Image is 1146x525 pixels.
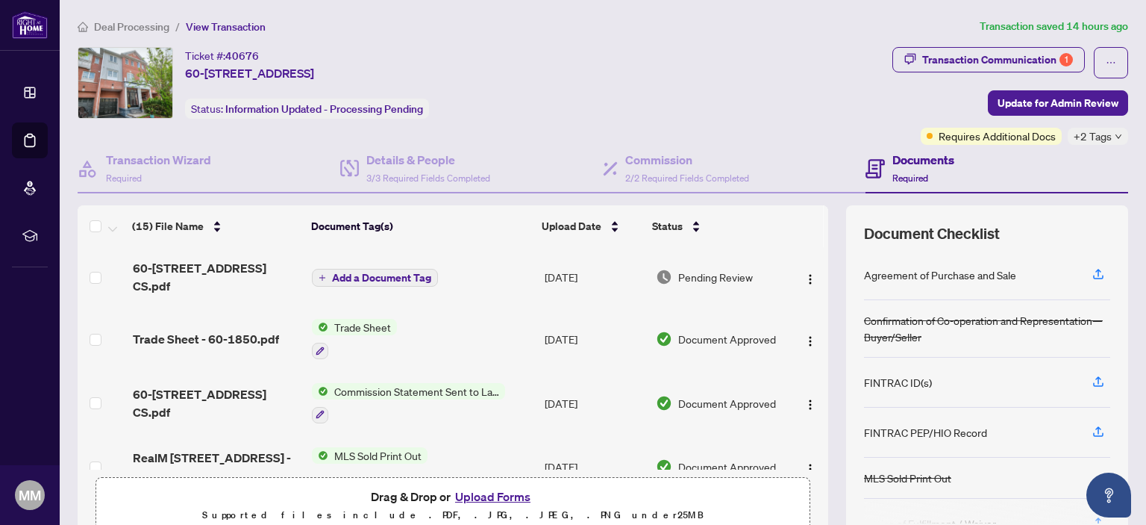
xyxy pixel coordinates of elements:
[652,218,683,234] span: Status
[312,269,438,287] button: Add a Document Tag
[804,399,816,411] img: Logo
[864,267,1016,283] div: Agreement of Purchase and Sale
[678,395,776,411] span: Document Approved
[542,218,601,234] span: Upload Date
[804,273,816,285] img: Logo
[133,330,279,348] span: Trade Sheet - 60-1850.pdf
[328,447,428,464] span: MLS Sold Print Out
[656,459,672,475] img: Document Status
[132,218,204,234] span: (15) File Name
[185,99,429,119] div: Status:
[133,385,301,421] span: 60-[STREET_ADDRESS] CS.pdf
[980,18,1128,35] article: Transaction saved 14 hours ago
[625,151,749,169] h4: Commission
[312,383,328,400] img: Status Icon
[451,487,535,506] button: Upload Forms
[328,319,397,335] span: Trade Sheet
[892,151,954,169] h4: Documents
[126,205,305,247] th: (15) File Name
[1106,58,1116,68] span: ellipsis
[864,374,932,391] div: FINTRAC ID(s)
[1086,473,1131,518] button: Open asap
[646,205,784,247] th: Status
[678,269,753,285] span: Pending Review
[312,447,428,488] button: Status IconMLS Sold Print Out
[185,64,314,82] span: 60-[STREET_ADDRESS]
[12,11,48,39] img: logo
[922,48,1073,72] div: Transaction Communication
[656,331,672,347] img: Document Status
[539,371,650,435] td: [DATE]
[312,268,438,288] button: Add a Document Tag
[332,273,431,283] span: Add a Document Tag
[864,424,987,441] div: FINTRAC PEP/HIO Record
[804,335,816,347] img: Logo
[78,22,88,32] span: home
[225,102,423,116] span: Information Updated - Processing Pending
[864,223,1000,244] span: Document Checklist
[656,395,672,411] img: Document Status
[892,173,928,184] span: Required
[19,485,41,506] span: MM
[105,506,801,524] p: Supported files include .PDF, .JPG, .JPEG, .PNG under 25 MB
[678,331,776,347] span: Document Approved
[539,435,650,500] td: [DATE]
[864,312,1110,345] div: Confirmation of Co-operation and Representation—Buyer/Seller
[225,49,259,63] span: 40676
[185,47,259,64] div: Ticket #:
[106,151,211,169] h4: Transaction Wizard
[94,20,169,34] span: Deal Processing
[798,391,822,415] button: Logo
[536,205,646,247] th: Upload Date
[539,307,650,371] td: [DATE]
[864,470,951,486] div: MLS Sold Print Out
[1115,133,1122,140] span: down
[988,90,1128,116] button: Update for Admin Review
[175,18,180,35] li: /
[892,47,1085,72] button: Transaction Communication1
[319,274,326,282] span: plus
[78,48,172,118] img: IMG-E12228139_1.jpg
[312,383,505,423] button: Status IconCommission Statement Sent to Lawyer
[366,173,490,184] span: 3/3 Required Fields Completed
[133,449,301,485] span: RealM [STREET_ADDRESS] - Sold.jpg
[312,319,328,335] img: Status Icon
[998,91,1118,115] span: Update for Admin Review
[539,247,650,307] td: [DATE]
[328,383,505,400] span: Commission Statement Sent to Lawyer
[186,20,266,34] span: View Transaction
[1074,128,1112,145] span: +2 Tags
[656,269,672,285] img: Document Status
[804,463,816,475] img: Logo
[133,259,301,295] span: 60-[STREET_ADDRESS] CS.pdf
[371,487,535,506] span: Drag & Drop or
[312,447,328,464] img: Status Icon
[939,128,1056,144] span: Requires Additional Docs
[1059,53,1073,66] div: 1
[366,151,490,169] h4: Details & People
[798,327,822,351] button: Logo
[305,205,536,247] th: Document Tag(s)
[798,455,822,479] button: Logo
[625,173,749,184] span: 2/2 Required Fields Completed
[106,173,142,184] span: Required
[798,265,822,289] button: Logo
[678,459,776,475] span: Document Approved
[312,319,397,359] button: Status IconTrade Sheet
